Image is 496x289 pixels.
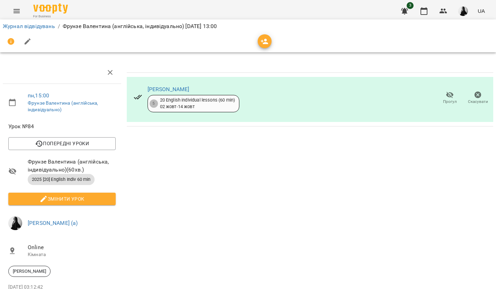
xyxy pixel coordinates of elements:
[33,3,68,14] img: Voopty Logo
[33,14,68,19] span: For Business
[8,193,116,205] button: Змінити урок
[436,88,464,108] button: Прогул
[443,99,457,105] span: Прогул
[28,158,116,174] span: Фрунзе Валентина (англійська, індивідуально) ( 60 хв. )
[8,3,25,19] button: Menu
[28,100,98,113] a: Фрунзе Валентина (англійська, індивідуально)
[3,22,493,30] nav: breadcrumb
[148,86,189,93] a: [PERSON_NAME]
[8,216,22,230] img: a8a45f5fed8cd6bfe970c81335813bd9.jpg
[468,99,488,105] span: Скасувати
[14,139,110,148] span: Попередні уроки
[478,7,485,15] span: UA
[150,99,158,108] div: 5
[3,23,55,29] a: Журнал відвідувань
[8,137,116,150] button: Попередні уроки
[8,266,51,277] div: [PERSON_NAME]
[458,6,468,16] img: a8a45f5fed8cd6bfe970c81335813bd9.jpg
[407,2,414,9] span: 3
[28,220,78,226] a: [PERSON_NAME] (а)
[8,122,116,131] span: Урок №84
[14,195,110,203] span: Змінити урок
[475,5,488,17] button: UA
[63,22,217,30] p: Фрунзе Валентина (англійська, індивідуально) [DATE] 13:00
[9,268,50,274] span: [PERSON_NAME]
[160,97,235,110] div: 20 English individual lessons (60 min) 02 жовт - 14 жовт
[28,251,116,258] p: Кімната
[464,88,492,108] button: Скасувати
[28,176,95,183] span: 2025 [20] English Indiv 60 min
[28,92,49,99] a: пн , 15:00
[58,22,60,30] li: /
[28,243,116,252] span: Online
